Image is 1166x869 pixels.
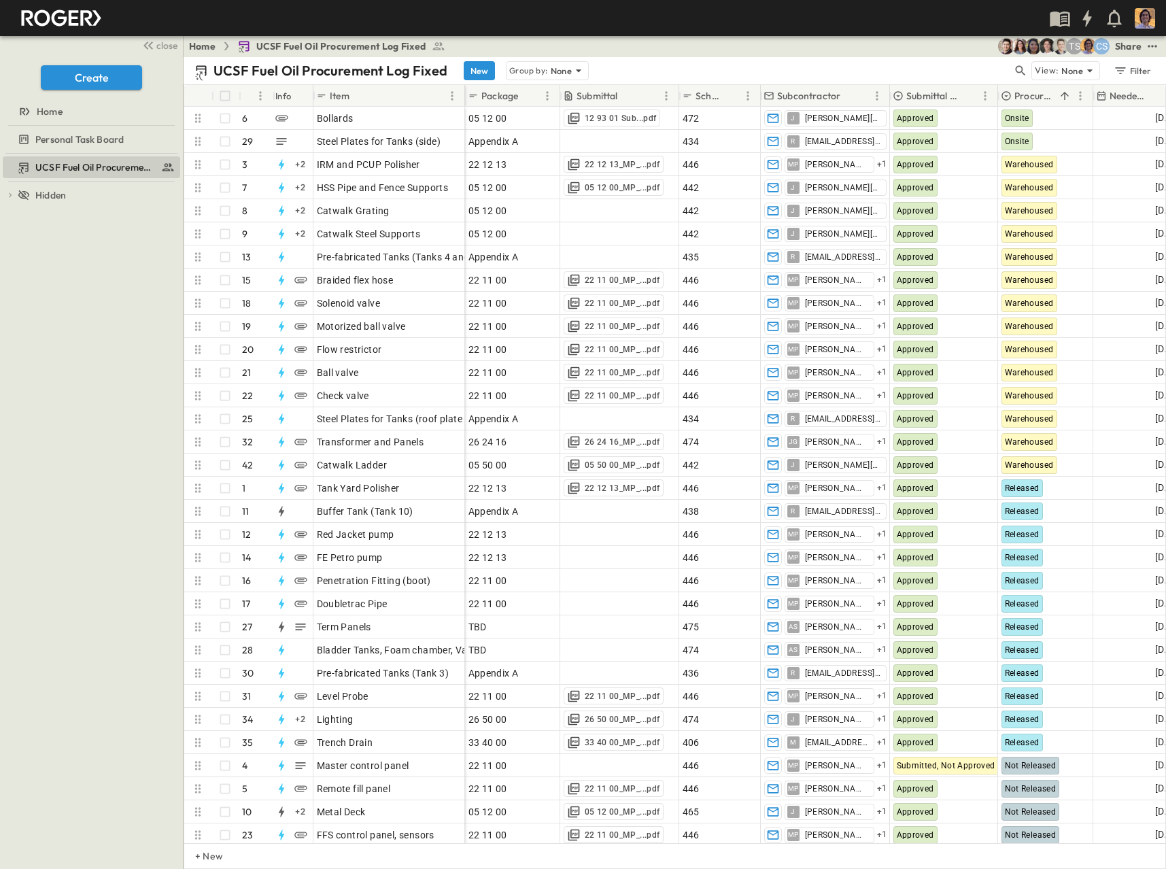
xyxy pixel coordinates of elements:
span: 442 [683,227,700,241]
span: + 1 [877,551,887,564]
span: 22 11 00_MP_...pdf [585,275,660,286]
p: 13 [242,250,251,264]
span: 22 11 00 [468,296,507,310]
span: MP [788,603,799,604]
span: Steel Plates for Tanks (roof plate and bottom) [317,412,521,426]
span: [PERSON_NAME] [805,437,868,447]
span: [EMAIL_ADDRESS][DOMAIN_NAME] [805,136,880,147]
button: Menu [539,88,555,104]
span: Approved [897,322,934,331]
span: Released [1005,599,1040,609]
div: Claire Smythe (csmythe@herrero.com) [1093,38,1110,54]
span: 26 24 16_MP_...pdf [585,437,660,447]
a: Personal Task Board [3,130,177,149]
span: J [791,233,795,234]
span: [PERSON_NAME] [805,275,868,286]
button: Filter [1108,61,1155,80]
span: close [156,39,177,52]
span: 442 [683,204,700,218]
span: 446 [683,320,700,333]
div: + 2 [292,203,309,219]
span: Warehoused [1005,299,1054,308]
span: Hidden [35,188,66,202]
span: JG [789,441,798,442]
p: Package [481,89,518,103]
p: None [1061,64,1083,78]
span: 434 [683,412,700,426]
span: Released [1005,483,1040,493]
span: Braided flex hose [317,273,394,287]
span: 472 [683,112,700,125]
span: Warehoused [1005,414,1054,424]
span: TBD [468,643,487,657]
span: Approved [897,668,934,678]
span: 22 11 00_MP_...pdf [585,691,660,702]
span: 438 [683,505,700,518]
p: 16 [242,574,251,587]
span: Term Panels [317,620,371,634]
div: + 2 [292,180,309,196]
p: 25 [242,412,253,426]
span: Tank Yard Polisher [317,481,400,495]
span: Appendix A [468,250,519,264]
span: 446 [683,366,700,379]
p: 7 [242,181,247,194]
button: Sort [725,88,740,103]
span: MP [788,164,799,165]
span: + 1 [877,158,887,171]
span: Approved [897,229,934,239]
span: + 1 [877,296,887,310]
button: Menu [977,88,993,104]
span: Buffer Tank (Tank 10) [317,505,413,518]
span: Approved [897,252,934,262]
div: Share [1115,39,1142,53]
span: 446 [683,574,700,587]
span: Approved [897,599,934,609]
span: R [791,418,795,419]
span: Flow restrictor [317,343,382,356]
p: 32 [242,435,253,449]
p: Submittal [577,89,618,103]
span: Warehoused [1005,252,1054,262]
img: Graciela Ortiz (gortiz@herrero.com) [1025,38,1042,54]
p: 3 [242,158,247,171]
span: Approved [897,645,934,655]
button: Menu [658,88,674,104]
span: Steel Plates for Tanks (side) [317,135,441,148]
span: Onsite [1005,114,1029,123]
p: Item [330,89,349,103]
span: J [791,210,795,211]
span: Approved [897,299,934,308]
p: None [551,64,572,78]
span: 22 11 00_MP_...pdf [585,344,660,355]
span: Doubletrac Pipe [317,597,388,611]
span: Approved [897,414,934,424]
span: TBD [468,620,487,634]
span: 22 11 00 [468,366,507,379]
span: [PERSON_NAME] [805,344,868,355]
span: + 1 [877,689,887,703]
span: Warehoused [1005,160,1054,169]
span: Approved [897,507,934,516]
p: Submittal Status [906,89,959,103]
span: Released [1005,553,1040,562]
p: 20 [242,343,254,356]
span: Released [1005,622,1040,632]
span: HSS Pipe and Fence Supports [317,181,449,194]
img: David Dachauer (ddachauer@herrero.com) [1052,38,1069,54]
span: UCSF Fuel Oil Procurement Log Fixed [256,39,426,53]
p: 17 [242,597,250,611]
span: [PERSON_NAME] [805,390,868,401]
span: 22 12 13 [468,528,507,541]
span: Warehoused [1005,460,1054,470]
button: Sort [1057,88,1072,103]
nav: breadcrumbs [189,39,453,53]
span: 22 12 13 [468,158,507,171]
p: 1 [242,481,245,495]
button: Sort [244,88,259,103]
button: Sort [352,88,367,103]
span: Approved [897,460,934,470]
